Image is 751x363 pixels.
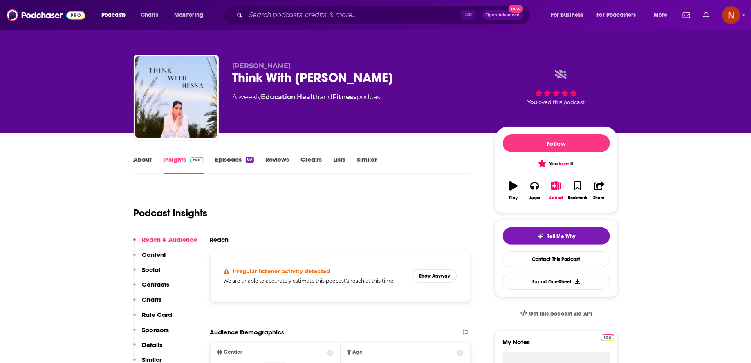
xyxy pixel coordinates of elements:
a: Show notifications dropdown [679,8,693,22]
span: love [559,160,569,167]
span: ⌘ K [461,10,476,20]
button: tell me why sparkleTell Me Why [503,227,610,245]
button: Added [545,176,567,205]
button: Apps [524,176,545,205]
div: Share [594,196,605,200]
button: open menu [168,9,214,22]
p: Details [142,341,163,349]
a: About [134,156,152,174]
a: Charts [135,9,163,22]
button: Reach & Audience [133,236,197,251]
label: My Notes [503,338,610,352]
button: Show Anyway [412,269,457,283]
button: Contacts [133,281,170,296]
button: open menu [648,9,678,22]
span: Podcasts [101,9,126,21]
button: You love it [503,156,610,171]
img: Think With Hessa [135,56,217,138]
h2: Reach [210,236,229,243]
span: Charts [141,9,158,21]
span: and [320,93,333,101]
span: More [654,9,668,21]
span: Open Advanced [486,13,520,17]
span: New [509,5,523,13]
a: Get this podcast via API [514,304,599,324]
span: You it [539,160,573,167]
button: Export One-Sheet [503,274,610,290]
img: Podchaser Pro [601,334,615,341]
button: Share [588,176,610,205]
span: For Business [551,9,583,21]
span: Tell Me Why [547,233,575,240]
a: Reviews [265,156,289,174]
button: open menu [545,9,594,22]
button: Show profile menu [722,6,740,24]
p: Social [142,266,161,274]
button: Bookmark [567,176,588,205]
div: Search podcasts, credits, & more... [231,6,538,24]
a: Education [261,93,296,101]
a: Similar [357,156,377,174]
a: Pro website [601,333,615,341]
button: Rate Card [133,311,173,326]
img: User Profile [722,6,740,24]
div: Bookmark [568,196,587,200]
img: Podchaser Pro [190,157,204,163]
p: Content [142,251,166,258]
div: Play [509,196,518,200]
div: Youloved this podcast [495,62,618,113]
a: Fitness [333,93,357,101]
button: Sponsors [133,326,169,341]
span: Get this podcast via API [529,310,592,317]
img: tell me why sparkle [537,233,544,240]
p: Rate Card [142,311,173,318]
button: Open AdvancedNew [482,10,524,20]
button: Charts [133,296,162,311]
a: InsightsPodchaser Pro [164,156,204,174]
div: A weekly podcast [233,92,383,102]
p: Charts [142,296,162,303]
p: Reach & Audience [142,236,197,243]
a: Lists [333,156,345,174]
p: Contacts [142,281,170,288]
button: Content [133,251,166,266]
button: Follow [503,134,610,152]
div: 68 [246,157,253,163]
a: Credits [300,156,322,174]
span: Monitoring [174,9,203,21]
h2: Audience Demographics [210,328,285,336]
button: Play [503,176,524,205]
span: loved this podcast [538,99,585,105]
span: Age [353,350,363,355]
button: open menu [592,9,648,22]
a: Episodes68 [215,156,253,174]
div: Added [549,196,563,200]
button: Social [133,266,161,281]
a: Health [297,93,320,101]
h5: We are unable to accurately estimate this podcast's reach at this time. [224,278,406,284]
span: For Podcasters [597,9,636,21]
a: Show notifications dropdown [700,8,713,22]
p: Sponsors [142,326,169,334]
h4: Irregular listener activity detected [233,268,330,274]
span: , [296,93,297,101]
h1: Podcast Insights [134,207,208,219]
a: Contact This Podcast [503,251,610,267]
div: Apps [529,196,540,200]
button: Details [133,341,163,356]
span: [PERSON_NAME] [233,62,291,70]
button: open menu [96,9,136,22]
img: Podchaser - Follow, Share and Rate Podcasts [7,7,85,23]
span: Gender [224,350,242,355]
span: Logged in as AdelNBM [722,6,740,24]
span: You [528,99,538,105]
input: Search podcasts, credits, & more... [246,9,461,22]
